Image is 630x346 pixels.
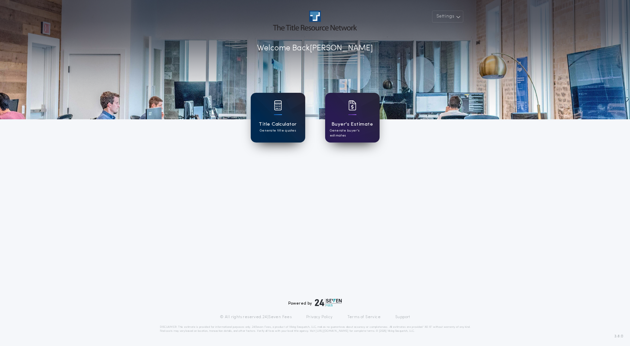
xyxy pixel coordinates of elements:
[259,121,297,128] h1: Title Calculator
[348,100,356,110] img: card icon
[315,299,342,307] img: logo
[347,315,381,320] a: Terms of Service
[274,100,282,110] img: card icon
[306,315,333,320] a: Privacy Policy
[395,315,410,320] a: Support
[288,299,342,307] div: Powered by
[257,42,373,54] p: Welcome Back [PERSON_NAME]
[614,333,623,339] span: 3.8.0
[160,325,471,333] p: DISCLAIMER: This estimate is provided for informational purposes only. 24|Seven Fees, a product o...
[325,93,380,143] a: card iconBuyer's EstimateGenerate buyer's estimates
[273,11,357,30] img: account-logo
[260,128,296,133] p: Generate title quotes
[220,315,292,320] p: © All rights reserved. 24|Seven Fees
[251,93,305,143] a: card iconTitle CalculatorGenerate title quotes
[330,128,375,138] p: Generate buyer's estimates
[315,330,348,332] a: [URL][DOMAIN_NAME]
[432,11,463,23] button: Settings
[331,121,373,128] h1: Buyer's Estimate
